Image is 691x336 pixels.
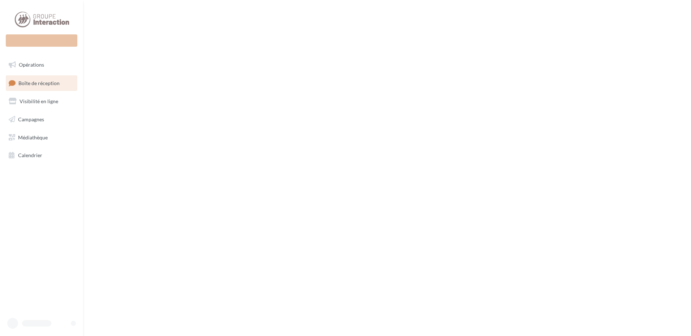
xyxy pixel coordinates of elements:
a: Calendrier [4,148,79,163]
a: Visibilité en ligne [4,94,79,109]
a: Boîte de réception [4,75,79,91]
span: Calendrier [18,152,42,158]
span: Visibilité en ligne [20,98,58,104]
span: Campagnes [18,116,44,122]
a: Opérations [4,57,79,72]
div: Nouvelle campagne [6,34,77,47]
span: Opérations [19,62,44,68]
a: Médiathèque [4,130,79,145]
span: Boîte de réception [18,80,60,86]
span: Médiathèque [18,134,48,140]
a: Campagnes [4,112,79,127]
